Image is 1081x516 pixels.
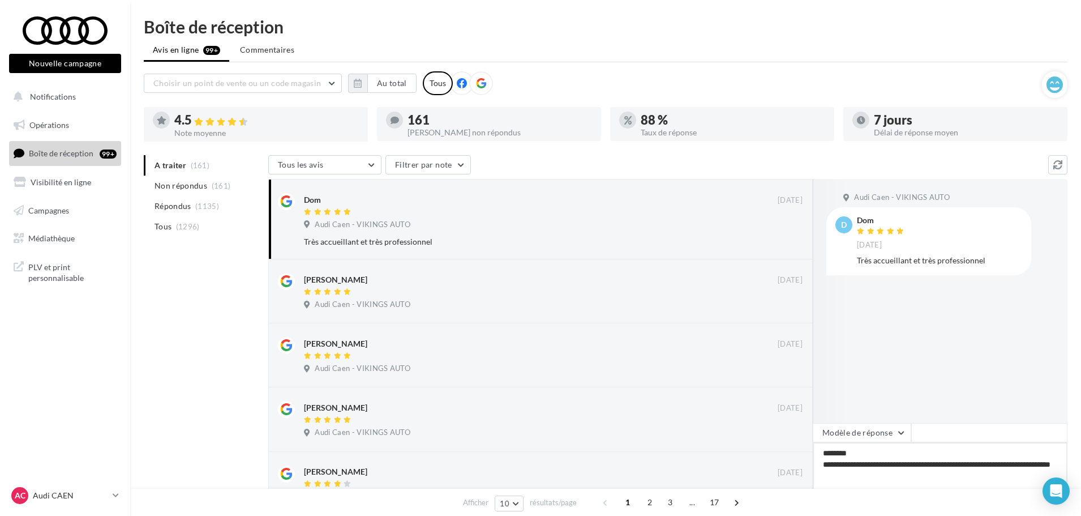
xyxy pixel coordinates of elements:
[174,114,359,127] div: 4.5
[155,180,207,191] span: Non répondus
[407,129,592,137] div: [PERSON_NAME] non répondus
[7,141,123,165] a: Boîte de réception99+
[778,468,803,478] span: [DATE]
[641,129,825,137] div: Taux de réponse
[278,160,324,169] span: Tous les avis
[778,339,803,349] span: [DATE]
[315,300,410,310] span: Audi Caen - VIKINGS AUTO
[33,490,108,501] p: Audi CAEN
[212,181,231,190] span: (161)
[31,177,91,187] span: Visibilité en ligne
[153,78,321,88] span: Choisir un point de vente ou un code magasin
[15,490,25,501] span: AC
[304,338,367,349] div: [PERSON_NAME]
[304,274,367,285] div: [PERSON_NAME]
[155,221,171,232] span: Tous
[240,44,294,56] span: Commentaires
[7,113,123,137] a: Opérations
[304,194,321,206] div: Dom
[813,423,911,442] button: Modèle de réponse
[28,205,69,215] span: Campagnes
[857,255,1022,266] div: Très accueillant et très professionnel
[854,193,950,203] span: Audi Caen - VIKINGS AUTO
[385,155,471,174] button: Filtrer par note
[857,240,882,250] span: [DATE]
[304,402,367,413] div: [PERSON_NAME]
[641,114,825,126] div: 88 %
[195,202,219,211] span: (1135)
[367,74,417,93] button: Au total
[683,493,701,511] span: ...
[28,233,75,243] span: Médiathèque
[7,199,123,223] a: Campagnes
[7,170,123,194] a: Visibilité en ligne
[348,74,417,93] button: Au total
[641,493,659,511] span: 2
[874,129,1058,137] div: Délai de réponse moyen
[315,364,410,374] span: Audi Caen - VIKINGS AUTO
[28,259,117,284] span: PLV et print personnalisable
[705,493,724,511] span: 17
[315,220,410,230] span: Audi Caen - VIKINGS AUTO
[407,114,592,126] div: 161
[304,466,367,477] div: [PERSON_NAME]
[30,92,76,101] span: Notifications
[268,155,381,174] button: Tous les avis
[619,493,637,511] span: 1
[100,150,117,159] div: 99+
[874,114,1058,126] div: 7 jours
[463,497,488,508] span: Afficher
[155,201,191,212] span: Répondus
[423,71,453,95] div: Tous
[1043,477,1070,505] div: Open Intercom Messenger
[144,18,1067,35] div: Boîte de réception
[778,195,803,206] span: [DATE]
[530,497,577,508] span: résultats/page
[857,216,907,224] div: Dom
[778,275,803,285] span: [DATE]
[7,85,119,109] button: Notifications
[661,493,679,511] span: 3
[7,255,123,288] a: PLV et print personnalisable
[7,227,123,250] a: Médiathèque
[176,222,200,231] span: (1296)
[315,428,410,438] span: Audi Caen - VIKINGS AUTO
[304,236,729,248] div: Très accueillant et très professionnel
[495,496,524,511] button: 10
[500,499,509,508] span: 10
[778,403,803,413] span: [DATE]
[9,485,121,506] a: AC Audi CAEN
[841,219,847,231] span: D
[29,148,93,158] span: Boîte de réception
[29,120,69,130] span: Opérations
[144,74,342,93] button: Choisir un point de vente ou un code magasin
[174,129,359,137] div: Note moyenne
[9,54,121,73] button: Nouvelle campagne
